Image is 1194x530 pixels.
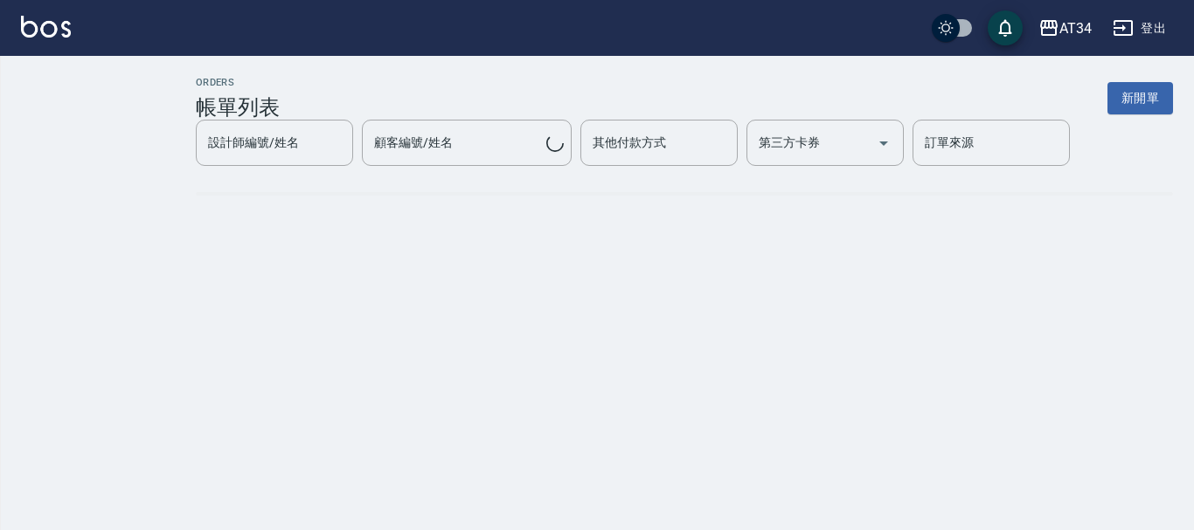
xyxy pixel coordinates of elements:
button: 登出 [1106,12,1173,45]
img: Logo [21,16,71,38]
h3: 帳單列表 [196,95,280,120]
h2: ORDERS [196,77,280,88]
button: save [988,10,1023,45]
div: AT34 [1059,17,1092,39]
button: AT34 [1031,10,1099,46]
a: 新開單 [1107,89,1173,106]
button: 新開單 [1107,82,1173,114]
button: Open [870,129,898,157]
